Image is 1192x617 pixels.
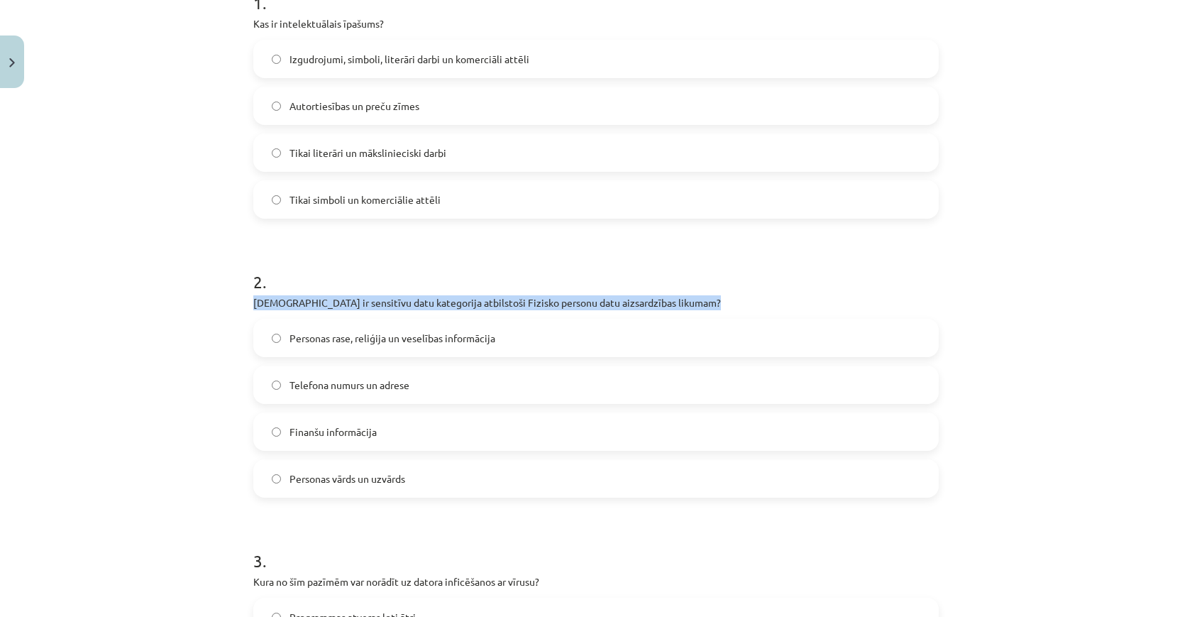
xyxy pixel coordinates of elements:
input: Tikai literāri un mākslinieciski darbi [272,148,281,158]
span: Telefona numurs un adrese [289,378,409,393]
input: Autortiesības un preču zīmes [272,102,281,111]
p: [DEMOGRAPHIC_DATA] ir sensitīvu datu kategorija atbilstoši Fizisko personu datu aizsardzības liku... [253,295,939,310]
input: Finanšu informācija [272,427,281,437]
span: Autortiesības un preču zīmes [289,99,419,114]
span: Izgudrojumi, simboli, literāri darbi un komerciāli attēli [289,52,529,67]
span: Tikai literāri un mākslinieciski darbi [289,146,446,160]
input: Personas vārds un uzvārds [272,474,281,484]
input: Tikai simboli un komerciālie attēli [272,195,281,204]
span: Personas vārds un uzvārds [289,471,405,486]
input: Telefona numurs un adrese [272,381,281,390]
span: Tikai simboli un komerciālie attēli [289,192,441,207]
span: Personas rase, reliģija un veselības informācija [289,331,495,346]
input: Izgudrojumi, simboli, literāri darbi un komerciāli attēli [272,55,281,64]
h1: 2 . [253,247,939,291]
img: icon-close-lesson-0947bae3869378f0d4975bcd49f059093ad1ed9edebbc8119c70593378902aed.svg [9,58,15,67]
input: Personas rase, reliģija un veselības informācija [272,334,281,343]
h1: 3 . [253,526,939,570]
p: Kas ir intelektuālais īpašums? [253,16,939,31]
span: Finanšu informācija [289,425,377,439]
p: Kura no šīm pazīmēm var norādīt uz datora inficēšanos ar vīrusu? [253,574,939,589]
